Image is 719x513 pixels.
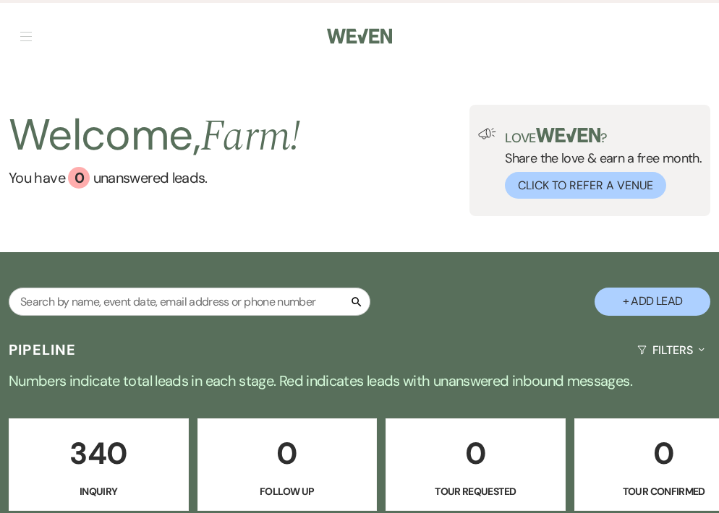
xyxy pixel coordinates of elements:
[478,128,496,139] img: loud-speaker-illustration.svg
[505,128,702,145] p: Love ?
[200,103,301,170] span: Farm !
[197,418,378,511] a: 0Follow Up
[505,172,666,199] button: Click to Refer a Venue
[68,167,90,189] div: 0
[9,340,77,360] h3: Pipeline
[9,105,301,167] h2: Welcome,
[9,418,189,511] a: 340Inquiry
[207,483,368,499] p: Follow Up
[18,483,179,499] p: Inquiry
[395,429,556,478] p: 0
[18,429,179,478] p: 340
[9,167,301,189] a: You have 0 unanswered leads.
[207,429,368,478] p: 0
[386,418,566,511] a: 0Tour Requested
[395,483,556,499] p: Tour Requested
[9,288,370,316] input: Search by name, event date, email address or phone number
[327,21,392,51] img: Weven Logo
[536,128,600,142] img: weven-logo-green.svg
[631,331,710,369] button: Filters
[595,288,710,316] button: + Add Lead
[496,128,702,199] div: Share the love & earn a free month.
